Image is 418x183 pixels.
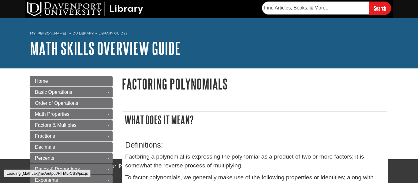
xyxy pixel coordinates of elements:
[27,2,143,16] img: DU Library
[30,76,113,86] a: Home
[35,134,55,139] span: Fractions
[73,31,94,35] a: DU Library
[35,112,69,117] span: Math Properties
[30,120,113,130] a: Factors & Multiples
[369,2,391,15] input: Search
[4,170,91,177] div: Loading [MathJax]/jax/output/HTML-CSS/jax.js
[35,79,48,84] span: Home
[30,87,113,97] a: Basic Operations
[30,29,388,39] nav: breadcrumb
[30,131,113,141] a: Fractions
[125,141,385,149] h3: Definitions:
[262,2,391,15] form: Searches DU Library's articles, books, and more
[122,112,388,128] h2: What does it mean?
[30,164,113,174] a: Ratios & Proportions
[35,156,54,161] span: Percents
[99,31,128,35] a: Library Guides
[30,39,181,58] a: Math Skills Overview Guide
[30,109,113,119] a: Math Properties
[125,152,385,170] p: Factoring a polynomial is expressing the polynomial as a product of two or more factors; it is so...
[35,123,77,128] span: Factors & Multiples
[35,101,78,106] span: Order of Operations
[35,90,72,95] span: Basic Operations
[35,167,80,172] span: Ratios & Proportions
[30,31,66,36] a: My [PERSON_NAME]
[30,142,113,152] a: Decimals
[35,178,58,183] span: Exponents
[30,98,113,108] a: Order of Operations
[35,145,55,150] span: Decimals
[30,153,113,163] a: Percents
[122,76,388,92] h1: Factoring Polynomials
[262,2,369,14] input: Find Articles, Books, & More...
